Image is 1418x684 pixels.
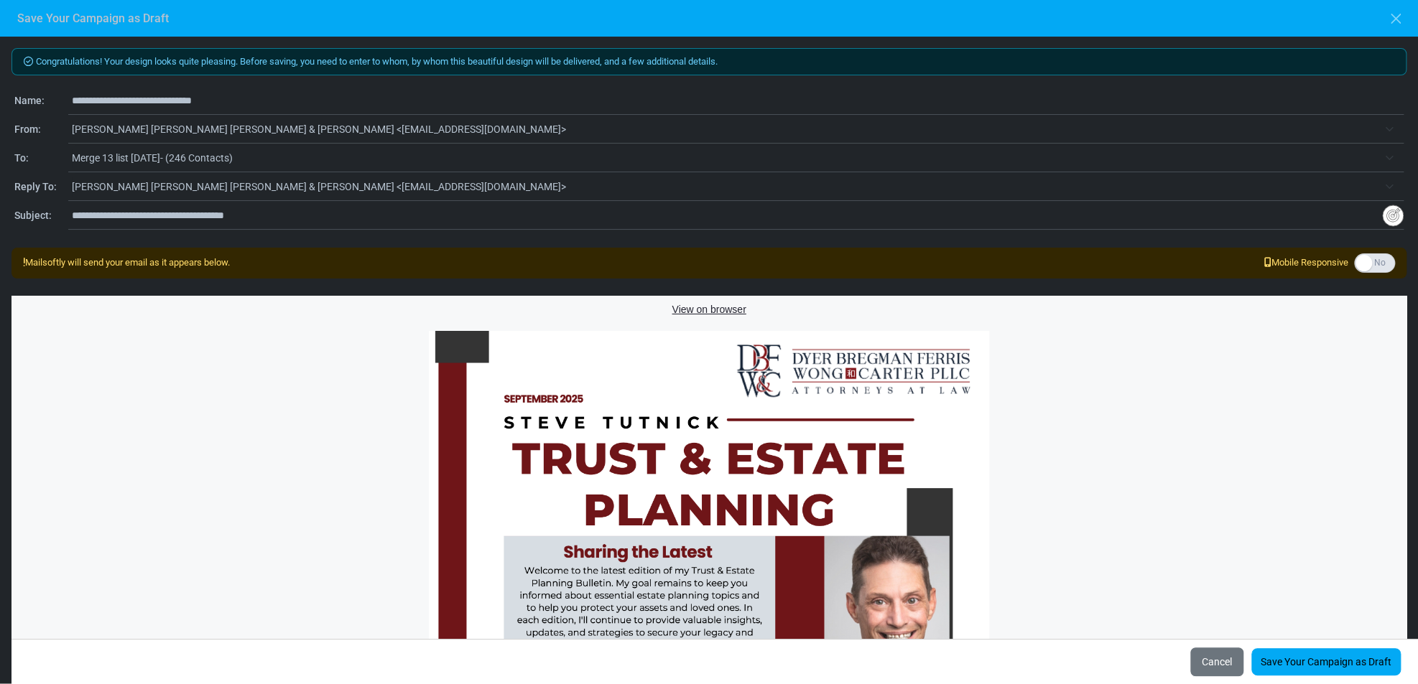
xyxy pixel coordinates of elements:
[1190,647,1244,677] button: Cancel
[17,11,169,25] h6: Save Your Campaign as Draft
[672,304,746,315] a: View on browser
[14,122,68,137] div: From:
[1382,205,1404,227] img: Insert Variable
[14,179,68,195] div: Reply To:
[23,256,230,270] div: Mailsoftly will send your email as it appears below.
[14,208,68,223] div: Subject:
[72,145,1404,171] span: Merge 13 list 2025-07-14- (246 Contacts)
[1251,648,1401,675] a: Save Your Campaign as Draft
[72,116,1404,142] span: Dyer Bregman Ferris Wong & Carter <info@dbfwclegal.com>
[72,178,1378,195] span: Dyer Bregman Ferris Wong & Carter <info@dbfwclegal.com>
[11,48,1407,75] div: Congratulations! Your design looks quite pleasing. Before saving, you need to enter to whom, by w...
[72,174,1404,200] span: Dyer Bregman Ferris Wong & Carter <info@dbfwclegal.com>
[14,151,68,166] div: To:
[14,93,68,108] div: Name:
[1264,256,1348,270] span: Mobile Responsive
[72,149,1378,167] span: Merge 13 list 2025-07-14- (246 Contacts)
[72,121,1378,138] span: Dyer Bregman Ferris Wong & Carter <info@dbfwclegal.com>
